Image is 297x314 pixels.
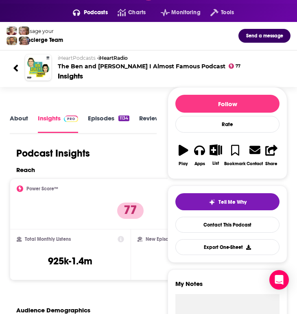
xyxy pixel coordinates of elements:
[175,95,280,113] button: Follow
[175,193,280,210] button: tell me why sparkleTell Me Why
[246,139,263,171] a: Contact
[192,139,208,171] button: Apps
[224,161,246,166] div: Bookmark
[16,166,35,174] h2: Reach
[117,203,144,219] p: 77
[247,161,263,166] div: Contact
[175,116,280,133] div: Rate
[265,161,277,166] div: Share
[84,7,108,18] span: Podcasts
[139,114,171,133] a: Reviews1
[208,139,224,171] button: List
[19,37,29,45] img: Barbara Profile
[269,270,289,290] div: Open Intercom Messenger
[108,6,146,19] a: Charts
[194,161,205,166] div: Apps
[58,55,96,61] span: iHeartPodcasts
[221,7,234,18] span: Tools
[19,26,29,35] img: Jules Profile
[212,161,219,166] div: List
[97,55,128,61] span: •
[179,161,188,166] div: Play
[175,239,280,255] button: Export One-Sheet
[25,236,71,242] h2: Total Monthly Listens
[58,72,83,81] div: Insights
[88,114,129,133] a: Episodes1134
[238,29,290,43] button: Send a message
[175,139,192,171] button: Play
[98,55,128,61] a: iHeartRadio
[128,7,146,18] span: Charts
[26,186,58,192] h2: Power Score™
[20,37,63,44] div: Concierge Team
[20,28,63,34] div: Message your
[146,236,190,242] h2: New Episode Listens
[16,147,90,159] h1: Podcast Insights
[38,114,78,133] a: InsightsPodchaser Pro
[263,139,280,171] button: Share
[201,6,234,19] button: open menu
[7,26,17,35] img: Sydney Profile
[7,37,17,45] img: Jon Profile
[175,217,280,233] a: Contact This Podcast
[16,306,90,314] h2: Audience Demographics
[209,199,215,205] img: tell me why sparkle
[63,6,108,19] button: open menu
[118,116,129,121] div: 1134
[236,65,240,68] span: 77
[10,114,28,133] a: About
[64,116,78,122] img: Podchaser Pro
[58,55,284,70] h2: The Ben and [PERSON_NAME] I Almost Famous Podcast
[48,255,92,267] h3: 925k-1.4m
[171,7,200,18] span: Monitoring
[224,139,246,171] button: Bookmark
[151,6,201,19] button: open menu
[26,56,50,79] img: The Ben and Ashley I Almost Famous Podcast
[218,199,247,205] span: Tell Me Why
[175,280,280,294] label: My Notes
